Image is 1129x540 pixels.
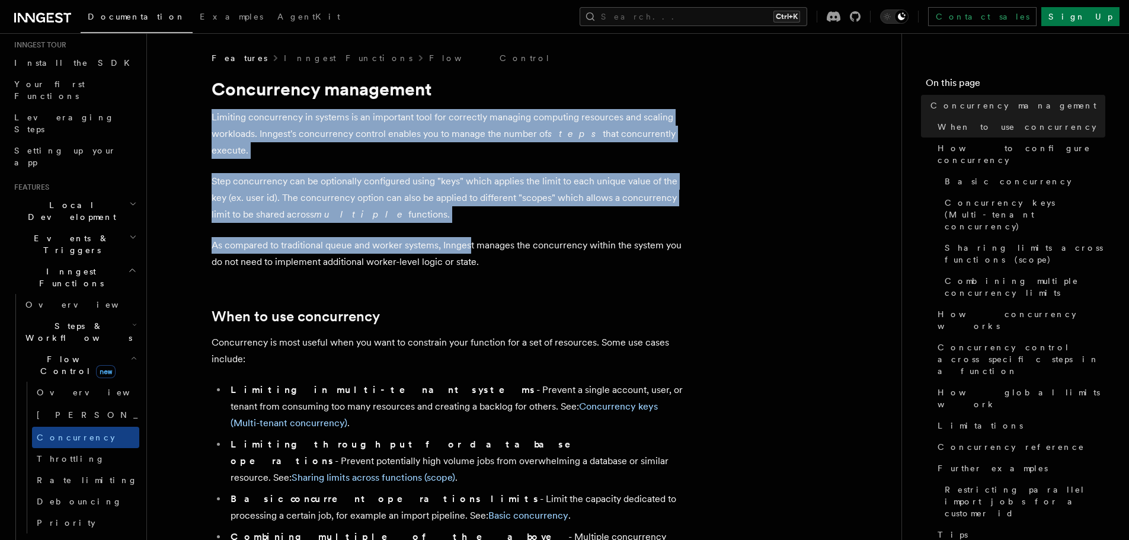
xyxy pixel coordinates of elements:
h1: Concurrency management [212,78,686,100]
a: Flow Control [429,52,551,64]
a: Examples [193,4,270,32]
li: - Limit the capacity dedicated to processing a certain job, for example an import pipeline. See: . [227,491,686,524]
button: Local Development [9,194,139,228]
span: AgentKit [277,12,340,21]
span: Sharing limits across functions (scope) [945,242,1105,266]
span: Local Development [9,199,129,223]
a: Leveraging Steps [9,107,139,140]
a: Basic concurrency [488,510,568,521]
p: Limiting concurrency in systems is an important tool for correctly managing computing resources a... [212,109,686,159]
a: [PERSON_NAME] [32,403,139,427]
p: Concurrency is most useful when you want to constrain your function for a set of resources. Some ... [212,334,686,368]
a: Concurrency reference [933,436,1105,458]
button: Flow Controlnew [21,349,139,382]
span: Rate limiting [37,475,137,485]
span: Your first Functions [14,79,85,101]
span: Documentation [88,12,185,21]
li: - Prevent a single account, user, or tenant from consuming too many resources and creating a back... [227,382,686,432]
a: When to use concurrency [212,308,380,325]
span: Overview [37,388,159,397]
span: Basic concurrency [945,175,1072,187]
a: Overview [21,294,139,315]
button: Steps & Workflows [21,315,139,349]
h4: On this page [926,76,1105,95]
span: When to use concurrency [938,121,1096,133]
span: Examples [200,12,263,21]
a: Install the SDK [9,52,139,74]
a: Documentation [81,4,193,33]
span: Limitations [938,420,1023,432]
span: Concurrency reference [938,441,1085,453]
span: Restricting parallel import jobs for a customer id [945,484,1105,519]
a: Rate limiting [32,469,139,491]
span: Concurrency control across specific steps in a function [938,341,1105,377]
span: How global limits work [938,386,1105,410]
em: steps [548,128,603,139]
a: Limitations [933,415,1105,436]
p: Step concurrency can be optionally configured using "keys" which applies the limit to each unique... [212,173,686,223]
a: Throttling [32,448,139,469]
a: How global limits work [933,382,1105,415]
strong: Limiting throughput for database operations [231,439,587,466]
a: When to use concurrency [933,116,1105,138]
span: How to configure concurrency [938,142,1105,166]
a: Concurrency [32,427,139,448]
span: Further examples [938,462,1048,474]
li: - Prevent potentially high volume jobs from overwhelming a database or similar resource. See: . [227,436,686,486]
span: Throttling [37,454,105,464]
button: Inngest Functions [9,261,139,294]
a: Sharing limits across functions (scope) [292,472,455,483]
span: Events & Triggers [9,232,129,256]
a: Priority [32,512,139,533]
button: Toggle dark mode [880,9,909,24]
a: Your first Functions [9,74,139,107]
em: multiple [314,209,408,220]
span: Setting up your app [14,146,116,167]
a: Inngest Functions [284,52,412,64]
span: Install the SDK [14,58,137,68]
span: Inngest Functions [9,266,128,289]
span: Concurrency management [930,100,1096,111]
a: Concurrency control across specific steps in a function [933,337,1105,382]
a: AgentKit [270,4,347,32]
a: Restricting parallel import jobs for a customer id [940,479,1105,524]
a: Sign Up [1041,7,1120,26]
span: Steps & Workflows [21,320,132,344]
a: How concurrency works [933,303,1105,337]
a: Further examples [933,458,1105,479]
span: Flow Control [21,353,130,377]
span: Concurrency [37,433,115,442]
a: How to configure concurrency [933,138,1105,171]
a: Concurrency management [926,95,1105,116]
button: Search...Ctrl+K [580,7,807,26]
span: Overview [25,300,148,309]
strong: Basic concurrent operations limits [231,493,540,504]
a: Debouncing [32,491,139,512]
span: Debouncing [37,497,122,506]
a: Combining multiple concurrency limits [940,270,1105,303]
span: Priority [37,518,95,528]
div: Flow Controlnew [21,382,139,533]
a: Contact sales [928,7,1037,26]
strong: Limiting in multi-tenant systems [231,384,536,395]
button: Events & Triggers [9,228,139,261]
a: Setting up your app [9,140,139,173]
span: new [96,365,116,378]
a: Overview [32,382,139,403]
span: Inngest tour [9,40,66,50]
span: [PERSON_NAME] [37,410,210,420]
span: Features [9,183,49,192]
span: Combining multiple concurrency limits [945,275,1105,299]
span: How concurrency works [938,308,1105,332]
kbd: Ctrl+K [773,11,800,23]
span: Features [212,52,267,64]
a: Sharing limits across functions (scope) [940,237,1105,270]
a: Concurrency keys (Multi-tenant concurrency) [940,192,1105,237]
a: Basic concurrency [940,171,1105,192]
span: Leveraging Steps [14,113,114,134]
p: As compared to traditional queue and worker systems, Inngest manages the concurrency within the s... [212,237,686,270]
span: Concurrency keys (Multi-tenant concurrency) [945,197,1105,232]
